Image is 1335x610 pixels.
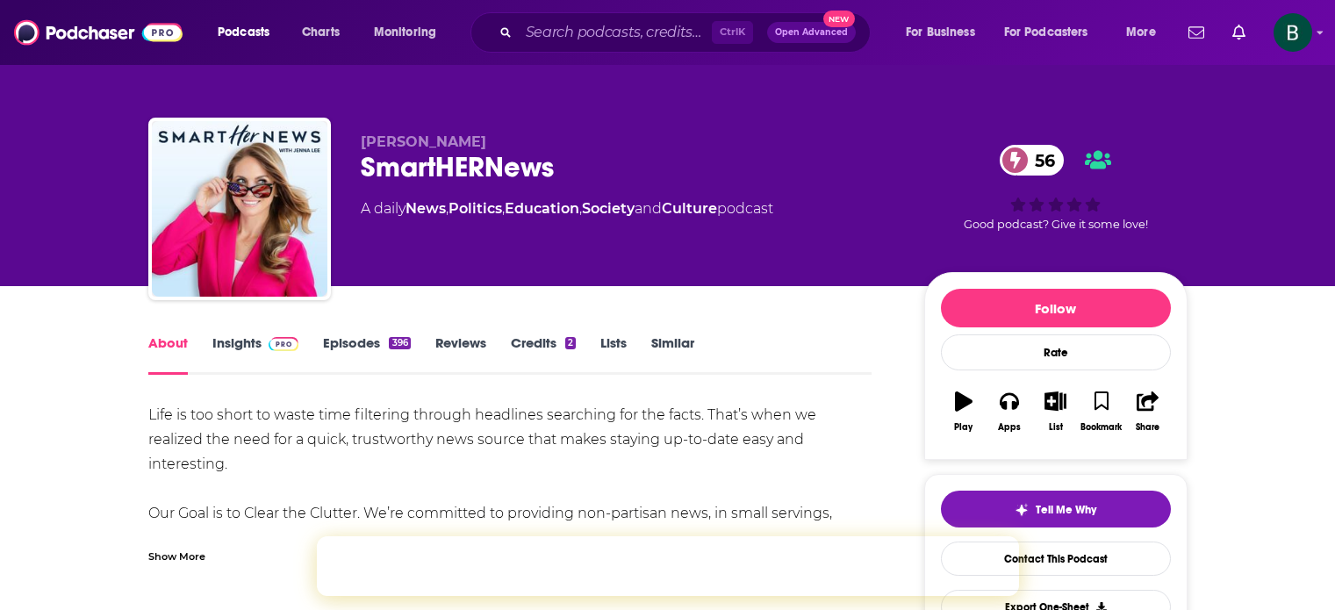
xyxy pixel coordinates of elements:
img: Podchaser Pro [269,337,299,351]
a: Contact This Podcast [941,542,1171,576]
a: InsightsPodchaser Pro [212,334,299,375]
div: Apps [998,422,1021,433]
button: Show profile menu [1274,13,1312,52]
span: Charts [302,20,340,45]
span: Good podcast? Give it some love! [964,218,1148,231]
button: open menu [993,18,1114,47]
button: Open AdvancedNew [767,22,856,43]
span: [PERSON_NAME] [361,133,486,150]
button: Play [941,380,987,443]
span: Open Advanced [775,28,848,37]
iframe: Intercom live chat banner [317,536,1019,596]
div: A daily podcast [361,198,773,219]
a: Society [582,200,635,217]
button: Apps [987,380,1032,443]
button: Follow [941,289,1171,327]
div: Play [954,422,973,433]
input: Search podcasts, credits, & more... [519,18,712,47]
a: Similar [651,334,694,375]
iframe: Intercom live chat [1275,550,1317,592]
a: Charts [291,18,350,47]
span: Ctrl K [712,21,753,44]
button: open menu [362,18,459,47]
button: open menu [894,18,997,47]
a: Culture [662,200,717,217]
span: , [446,200,449,217]
button: Share [1124,380,1170,443]
div: List [1049,422,1063,433]
button: Bookmark [1079,380,1124,443]
a: Credits2 [511,334,576,375]
button: open menu [1114,18,1178,47]
button: open menu [205,18,292,47]
a: Politics [449,200,502,217]
span: More [1126,20,1156,45]
a: Show notifications dropdown [1181,18,1211,47]
span: For Podcasters [1004,20,1088,45]
div: Share [1136,422,1159,433]
img: SmartHERNews [152,121,327,297]
div: 56Good podcast? Give it some love! [924,133,1188,242]
span: , [579,200,582,217]
div: 396 [389,337,410,349]
span: New [823,11,855,27]
span: Tell Me Why [1036,503,1096,517]
span: For Business [906,20,975,45]
a: Episodes396 [323,334,410,375]
div: Rate [941,334,1171,370]
a: 56 [1000,145,1064,176]
div: Bookmark [1080,422,1122,433]
span: , [502,200,505,217]
div: Search podcasts, credits, & more... [487,12,887,53]
a: Lists [600,334,627,375]
img: Podchaser - Follow, Share and Rate Podcasts [14,16,183,49]
span: Monitoring [374,20,436,45]
a: Show notifications dropdown [1225,18,1252,47]
span: Logged in as betsy46033 [1274,13,1312,52]
button: List [1032,380,1078,443]
a: About [148,334,188,375]
span: Podcasts [218,20,269,45]
button: tell me why sparkleTell Me Why [941,491,1171,527]
span: 56 [1017,145,1064,176]
a: Reviews [435,334,486,375]
img: User Profile [1274,13,1312,52]
div: 2 [565,337,576,349]
a: Education [505,200,579,217]
span: and [635,200,662,217]
a: News [406,200,446,217]
img: tell me why sparkle [1015,503,1029,517]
